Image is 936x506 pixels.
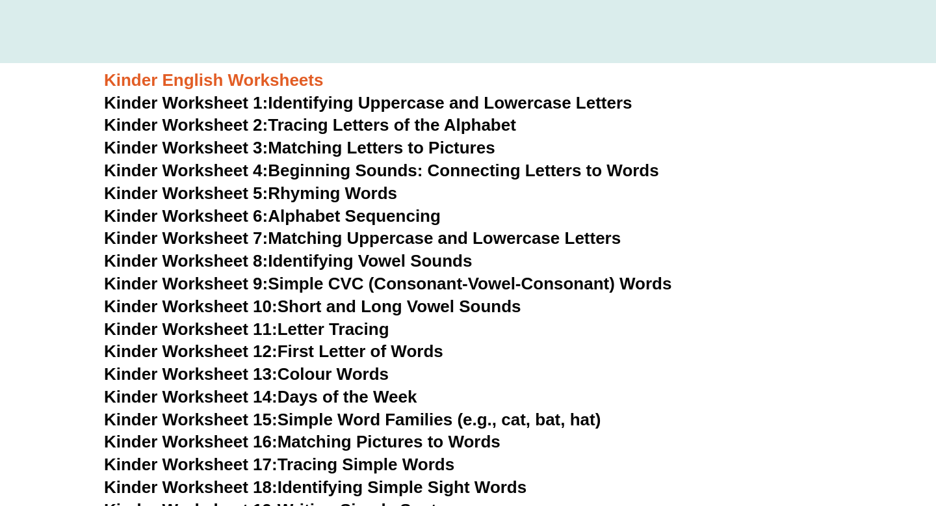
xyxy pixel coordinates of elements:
a: Kinder Worksheet 13:Colour Words [104,364,389,384]
a: Kinder Worksheet 18:Identifying Simple Sight Words [104,477,526,497]
a: Kinder Worksheet 16:Matching Pictures to Words [104,432,500,451]
h3: Kinder English Worksheets [104,70,832,92]
a: Kinder Worksheet 14:Days of the Week [104,387,417,406]
span: Kinder Worksheet 12: [104,341,278,361]
a: Kinder Worksheet 1:Identifying Uppercase and Lowercase Letters [104,93,632,113]
span: Kinder Worksheet 16: [104,432,278,451]
a: Kinder Worksheet 6:Alphabet Sequencing [104,206,441,226]
a: Kinder Worksheet 7:Matching Uppercase and Lowercase Letters [104,228,621,248]
span: Kinder Worksheet 7: [104,228,268,248]
a: Kinder Worksheet 4:Beginning Sounds: Connecting Letters to Words [104,161,659,180]
span: Kinder Worksheet 4: [104,161,268,180]
a: Kinder Worksheet 10:Short and Long Vowel Sounds [104,297,521,316]
a: Kinder Worksheet 5:Rhyming Words [104,183,397,203]
span: Kinder Worksheet 11: [104,319,278,339]
a: Kinder Worksheet 3:Matching Letters to Pictures [104,138,495,157]
span: Kinder Worksheet 17: [104,455,278,474]
iframe: Chat Widget [871,444,936,506]
a: Kinder Worksheet 17:Tracing Simple Words [104,455,454,474]
span: Kinder Worksheet 18: [104,477,278,497]
span: Kinder Worksheet 1: [104,93,268,113]
a: Kinder Worksheet 8:Identifying Vowel Sounds [104,251,472,271]
span: Kinder Worksheet 14: [104,387,278,406]
a: Kinder Worksheet 11:Letter Tracing [104,319,389,339]
span: Kinder Worksheet 5: [104,183,268,203]
span: Kinder Worksheet 15: [104,410,278,429]
a: Kinder Worksheet 12:First Letter of Words [104,341,443,361]
span: Kinder Worksheet 9: [104,274,268,293]
span: Kinder Worksheet 6: [104,206,268,226]
a: Kinder Worksheet 15:Simple Word Families (e.g., cat, bat, hat) [104,410,601,429]
span: Kinder Worksheet 13: [104,364,278,384]
span: Kinder Worksheet 10: [104,297,278,316]
span: Kinder Worksheet 8: [104,251,268,271]
a: Kinder Worksheet 9:Simple CVC (Consonant-Vowel-Consonant) Words [104,274,671,293]
a: Kinder Worksheet 2:Tracing Letters of the Alphabet [104,115,516,135]
span: Kinder Worksheet 2: [104,115,268,135]
span: Kinder Worksheet 3: [104,138,268,157]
